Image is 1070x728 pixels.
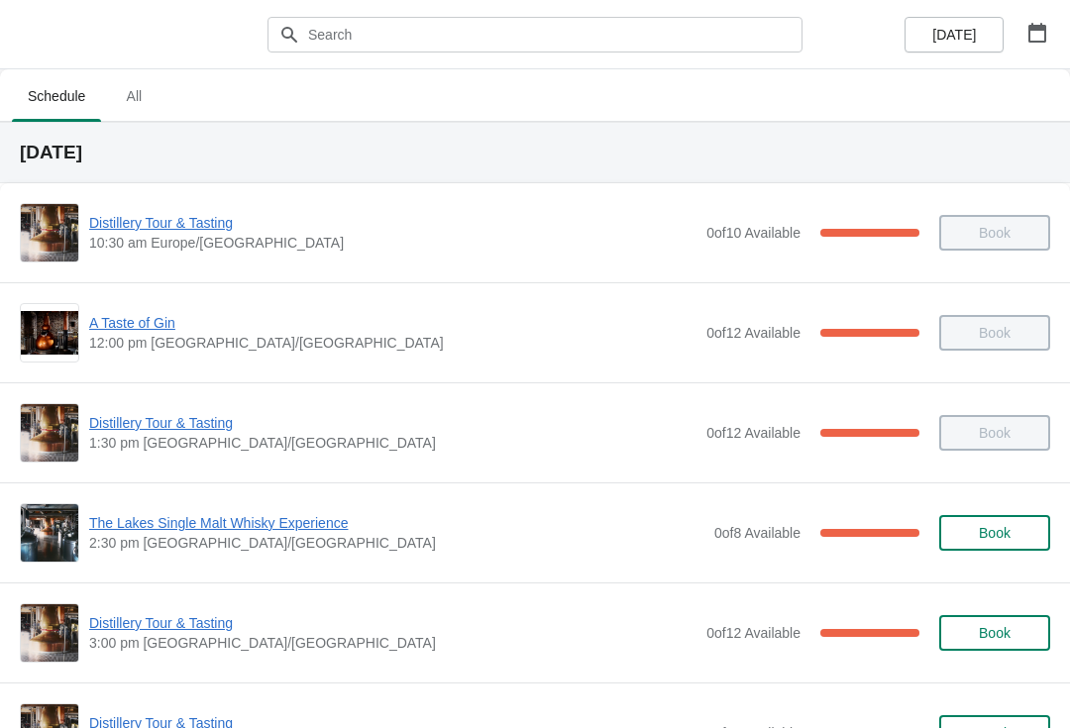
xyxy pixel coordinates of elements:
[89,333,696,353] span: 12:00 pm [GEOGRAPHIC_DATA]/[GEOGRAPHIC_DATA]
[89,533,704,553] span: 2:30 pm [GEOGRAPHIC_DATA]/[GEOGRAPHIC_DATA]
[12,78,101,114] span: Schedule
[706,425,801,441] span: 0 of 12 Available
[89,213,696,233] span: Distillery Tour & Tasting
[89,433,696,453] span: 1:30 pm [GEOGRAPHIC_DATA]/[GEOGRAPHIC_DATA]
[89,313,696,333] span: A Taste of Gin
[21,204,78,261] img: Distillery Tour & Tasting | | 10:30 am Europe/London
[979,625,1011,641] span: Book
[89,633,696,653] span: 3:00 pm [GEOGRAPHIC_DATA]/[GEOGRAPHIC_DATA]
[89,513,704,533] span: The Lakes Single Malt Whisky Experience
[714,525,801,541] span: 0 of 8 Available
[979,525,1011,541] span: Book
[89,413,696,433] span: Distillery Tour & Tasting
[21,604,78,662] img: Distillery Tour & Tasting | | 3:00 pm Europe/London
[89,233,696,253] span: 10:30 am Europe/[GEOGRAPHIC_DATA]
[21,404,78,462] img: Distillery Tour & Tasting | | 1:30 pm Europe/London
[932,27,976,43] span: [DATE]
[307,17,802,52] input: Search
[20,143,1050,162] h2: [DATE]
[706,225,801,241] span: 0 of 10 Available
[89,613,696,633] span: Distillery Tour & Tasting
[706,625,801,641] span: 0 of 12 Available
[905,17,1004,52] button: [DATE]
[939,515,1050,551] button: Book
[21,311,78,355] img: A Taste of Gin | | 12:00 pm Europe/London
[109,78,159,114] span: All
[706,325,801,341] span: 0 of 12 Available
[21,504,78,562] img: The Lakes Single Malt Whisky Experience | | 2:30 pm Europe/London
[939,615,1050,651] button: Book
